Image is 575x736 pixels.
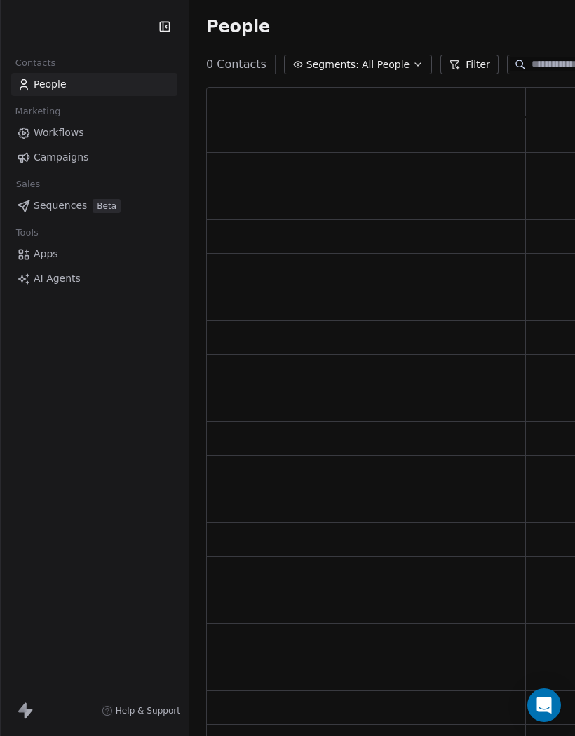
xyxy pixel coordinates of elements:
a: AI Agents [11,267,177,290]
button: Filter [440,55,499,74]
span: All People [362,57,410,72]
span: Sequences [34,198,87,213]
span: Marketing [9,101,67,122]
div: Open Intercom Messenger [527,688,561,722]
a: Apps [11,243,177,266]
a: Workflows [11,121,177,144]
a: Help & Support [102,705,180,716]
span: Contacts [9,53,62,74]
span: Campaigns [34,150,88,165]
a: Campaigns [11,146,177,169]
span: People [206,16,270,37]
span: AI Agents [34,271,81,286]
span: Tools [10,222,44,243]
span: Beta [93,199,121,213]
span: Apps [34,247,58,261]
span: Help & Support [116,705,180,716]
a: People [11,73,177,96]
span: Sales [10,174,46,195]
span: People [34,77,67,92]
span: 0 Contacts [206,56,266,73]
span: Workflows [34,125,84,140]
span: Segments: [306,57,359,72]
a: SequencesBeta [11,194,177,217]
